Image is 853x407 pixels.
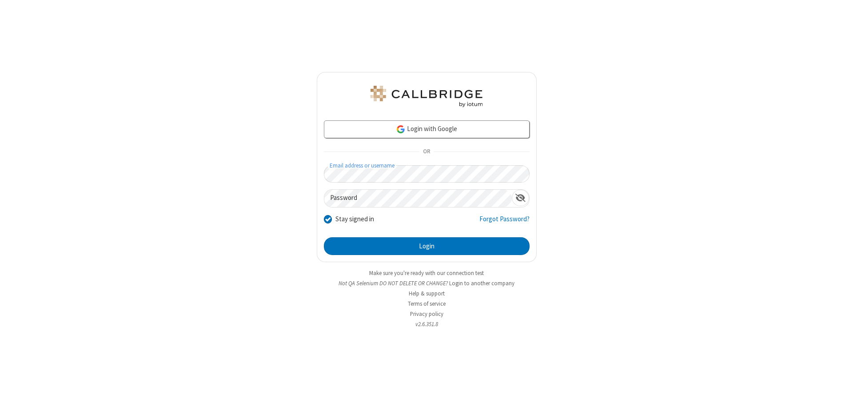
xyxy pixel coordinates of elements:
label: Stay signed in [335,214,374,224]
img: google-icon.png [396,124,406,134]
span: OR [419,146,434,158]
img: QA Selenium DO NOT DELETE OR CHANGE [369,86,484,107]
a: Make sure you're ready with our connection test [369,269,484,277]
li: Not QA Selenium DO NOT DELETE OR CHANGE? [317,279,537,287]
li: v2.6.351.8 [317,320,537,328]
input: Email address or username [324,165,530,183]
a: Forgot Password? [479,214,530,231]
input: Password [324,190,512,207]
a: Help & support [409,290,445,297]
a: Privacy policy [410,310,443,318]
button: Login to another company [449,279,514,287]
a: Login with Google [324,120,530,138]
a: Terms of service [408,300,446,307]
button: Login [324,237,530,255]
div: Show password [512,190,529,206]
